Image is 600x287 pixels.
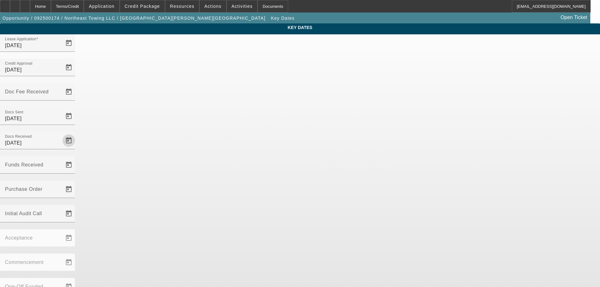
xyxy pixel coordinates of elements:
[5,110,23,114] mat-label: Docs Sent
[269,12,296,24] button: Key Dates
[84,0,119,12] button: Application
[5,37,36,41] mat-label: Lease Application
[125,4,160,9] span: Credit Package
[5,186,42,192] mat-label: Purchase Order
[62,61,75,74] button: Open calendar
[62,207,75,220] button: Open calendar
[5,89,49,94] mat-label: Doc Fee Received
[200,0,226,12] button: Actions
[5,260,43,265] mat-label: Commencement
[120,0,165,12] button: Credit Package
[165,0,199,12] button: Resources
[62,37,75,49] button: Open calendar
[89,4,114,9] span: Application
[5,235,33,240] mat-label: Acceptance
[2,16,266,21] span: Opportunity / 092500174 / Northeast Towing LLC / [GEOGRAPHIC_DATA][PERSON_NAME][GEOGRAPHIC_DATA]
[204,4,222,9] span: Actions
[5,211,42,216] mat-label: Initial Audit Call
[232,4,253,9] span: Activities
[5,135,32,139] mat-label: Docs Received
[5,25,595,30] span: Key Dates
[558,12,590,23] a: Open Ticket
[227,0,257,12] button: Activities
[62,110,75,122] button: Open calendar
[62,86,75,98] button: Open calendar
[62,183,75,195] button: Open calendar
[271,16,295,21] span: Key Dates
[62,134,75,147] button: Open calendar
[5,162,43,167] mat-label: Funds Received
[62,159,75,171] button: Open calendar
[5,62,32,66] mat-label: Credit Approval
[170,4,194,9] span: Resources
